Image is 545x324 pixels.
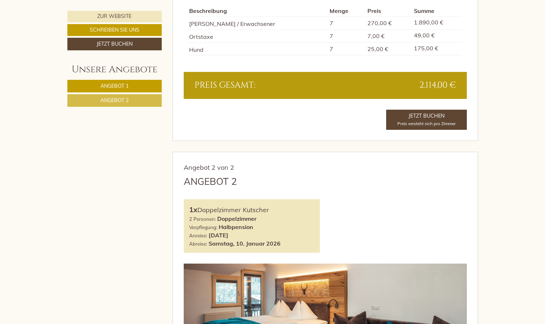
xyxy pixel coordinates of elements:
[397,121,456,126] span: Preis versteht sich pro Zimmer
[189,5,327,17] th: Beschreibung
[386,110,467,130] a: Jetzt BuchenPreis versteht sich pro Zimmer
[367,45,388,53] span: 25,00 €
[67,24,162,36] a: Schreiben Sie uns
[419,79,456,91] span: 2.114,00 €
[411,29,461,42] td: 49,00 €
[189,205,197,214] b: 1x
[189,224,217,230] small: Verpflegung:
[189,216,216,222] small: 2 Personen:
[367,32,385,40] span: 7,00 €
[189,42,327,55] td: Hund
[327,5,365,17] th: Menge
[189,17,327,29] td: [PERSON_NAME] / Erwachsener
[327,42,365,55] td: 7
[189,232,207,238] small: Anreise:
[365,5,411,17] th: Preis
[327,29,365,42] td: 7
[327,17,365,29] td: 7
[209,232,228,239] b: [DATE]
[217,215,256,222] b: Doppelzimmer
[209,240,281,247] b: Samstag, 10. Januar 2026
[100,83,129,89] span: Angebot 1
[67,38,162,50] a: Jetzt buchen
[189,79,325,91] div: Preis gesamt:
[184,163,234,172] span: Angebot 2 von 2
[184,175,237,188] div: Angebot 2
[67,63,162,76] div: Unsere Angebote
[189,205,314,215] div: Doppelzimmer Kutscher
[411,42,461,55] td: 175,00 €
[67,11,162,22] a: Zur Website
[219,223,253,231] b: Halbpension
[189,241,207,247] small: Abreise:
[189,29,327,42] td: Ortstaxe
[411,5,461,17] th: Summe
[367,19,392,27] span: 270,00 €
[100,97,129,104] span: Angebot 2
[411,17,461,29] td: 1.890,00 €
